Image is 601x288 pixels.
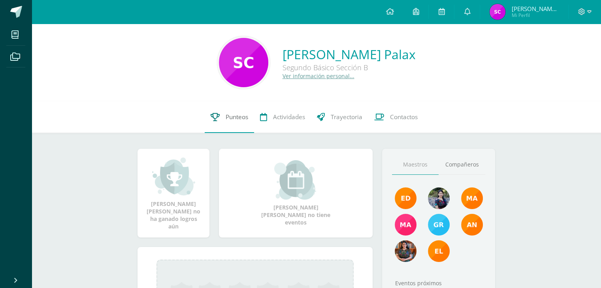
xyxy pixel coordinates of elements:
[392,279,485,287] div: Eventos próximos
[283,46,416,63] a: [PERSON_NAME] Palax
[490,4,505,20] img: 8e48596eb57994abff7e50c53ea11120.png
[428,240,450,262] img: 2f8de69bb4c8bfcc68be225f0ff17f53.png
[331,113,362,121] span: Trayectoria
[254,101,311,133] a: Actividades
[392,155,439,175] a: Maestros
[311,101,368,133] a: Trayectoria
[395,240,416,262] img: 96169a482c0de6f8e254ca41c8b0a7b1.png
[461,187,483,209] img: 560278503d4ca08c21e9c7cd40ba0529.png
[219,38,268,87] img: 2a6b9df1b4bf48e11a2e0bbb67833b76.png
[395,214,416,236] img: 7766054b1332a6085c7723d22614d631.png
[461,214,483,236] img: a348d660b2b29c2c864a8732de45c20a.png
[205,101,254,133] a: Punteos
[511,5,559,13] span: [PERSON_NAME] [PERSON_NAME]
[283,63,416,72] div: Segundo Básico Sección B
[152,157,195,196] img: achievement_small.png
[256,160,335,226] div: [PERSON_NAME] [PERSON_NAME] no tiene eventos
[395,187,416,209] img: f40e456500941b1b33f0807dd74ea5cf.png
[226,113,248,121] span: Punteos
[283,72,354,80] a: Ver información personal...
[390,113,418,121] span: Contactos
[439,155,485,175] a: Compañeros
[273,113,305,121] span: Actividades
[428,214,450,236] img: b7ce7144501556953be3fc0a459761b8.png
[145,157,202,230] div: [PERSON_NAME] [PERSON_NAME] no ha ganado logros aún
[428,187,450,209] img: 9b17679b4520195df407efdfd7b84603.png
[368,101,424,133] a: Contactos
[274,160,317,200] img: event_small.png
[511,12,559,19] span: Mi Perfil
